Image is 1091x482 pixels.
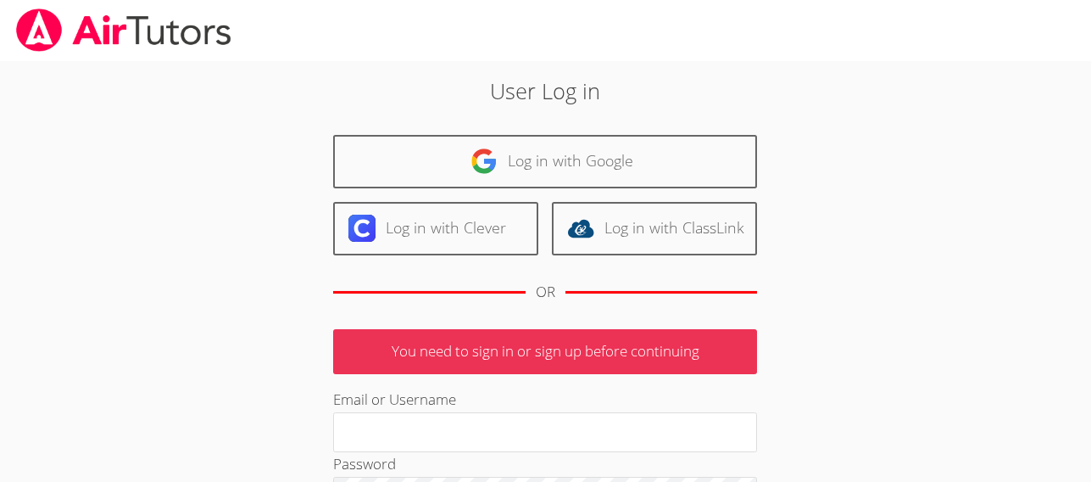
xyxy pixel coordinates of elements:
[333,390,456,409] label: Email or Username
[251,75,840,107] h2: User Log in
[567,215,594,242] img: classlink-logo-d6bb404cc1216ec64c9a2012d9dc4662098be43eaf13dc465df04b49fa7ab582.svg
[552,202,757,255] a: Log in with ClassLink
[536,280,555,305] div: OR
[333,454,396,474] label: Password
[348,215,376,242] img: clever-logo-6eab21bc6e7a338710f1a6ff85c0baf02591cd810cc4098c63d3a4b26e2feb20.svg
[333,135,757,188] a: Log in with Google
[333,329,757,374] p: You need to sign in or sign up before continuing
[470,148,498,175] img: google-logo-50288ca7cdecda66e5e0955fdab243c47b7ad437acaf1139b6f446037453330a.svg
[14,8,233,52] img: airtutors_banner-c4298cdbf04f3fff15de1276eac7730deb9818008684d7c2e4769d2f7ddbe033.png
[333,202,538,255] a: Log in with Clever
